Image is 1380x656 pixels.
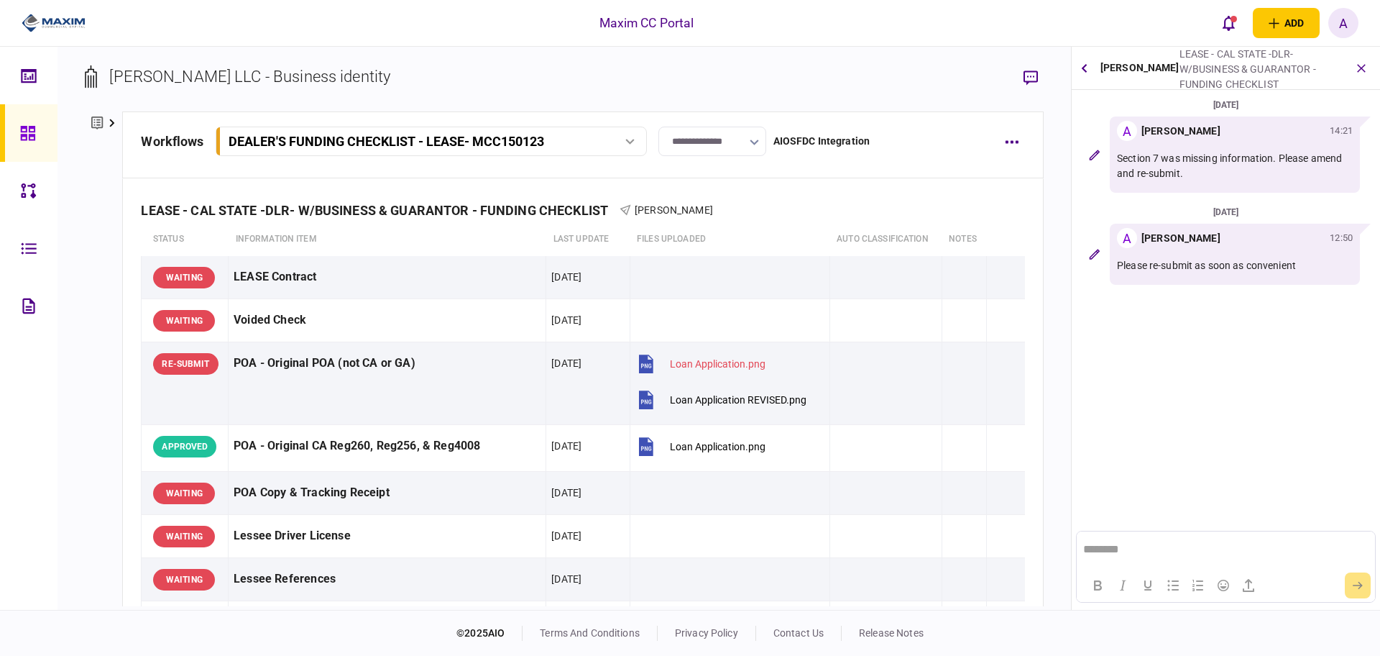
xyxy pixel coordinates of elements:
button: open adding identity options [1253,8,1320,38]
button: Loan Application REVISED.png [635,383,806,416]
div: [PERSON_NAME] [1141,124,1220,139]
div: [DATE] [551,486,581,500]
a: release notes [859,627,924,639]
div: DEALER'S FUNDING CHECKLIST - LEASE - MCC150123 [229,134,544,149]
th: status [142,223,229,256]
button: open notifications list [1214,8,1244,38]
div: [DATE] [551,356,581,370]
a: contact us [773,627,824,639]
button: Loan Application.png [635,347,765,380]
div: WAITING [153,267,215,288]
button: DEALER'S FUNDING CHECKLIST - LEASE- MCC150123 [216,127,647,156]
div: Loan Application REVISED.png [670,394,806,406]
div: [DATE] [551,270,581,284]
div: RE-SUBMIT [153,353,218,375]
div: POA Copy & Tracking Receipt [234,477,540,509]
div: [DATE] [551,572,581,586]
div: Lessee References [234,563,540,596]
div: [PERSON_NAME] [1100,47,1179,89]
button: Italic [1110,575,1135,596]
button: A [1328,8,1358,38]
div: [DATE] [1077,97,1374,113]
div: Loan Application.png [670,358,765,370]
div: LEASE - CAL STATE -DLR- W/BUSINESS & GUARANTOR - FUNDING CHECKLIST [1179,47,1340,92]
div: WAITING [153,310,215,332]
a: privacy policy [675,627,738,639]
div: WAITING [153,569,215,591]
span: [PERSON_NAME] [635,204,713,216]
button: Bold [1085,575,1110,596]
p: Please re-submit as soon as convenient [1117,258,1353,273]
div: Voided Check [234,304,540,337]
div: 14:21 [1330,124,1353,138]
div: WAITING [153,526,215,547]
div: LEASE Contract [234,261,540,293]
div: [PERSON_NAME] [1141,231,1220,246]
th: auto classification [829,223,942,256]
th: Information item [229,223,546,256]
div: A [1117,121,1137,141]
div: POA - Original CA Reg260, Reg256, & Reg4008 [234,430,540,463]
div: [DATE] [551,529,581,543]
div: [DATE] [1077,204,1374,220]
a: terms and conditions [540,627,640,639]
div: Loan Application.png [670,441,765,452]
div: AIOSFDC Integration [773,134,870,149]
div: A [1117,228,1137,248]
div: POA - Original POA (not CA or GA) [234,347,540,380]
img: client company logo [22,12,86,34]
div: 12:50 [1330,231,1353,245]
button: Emojis [1211,575,1236,596]
div: [DATE] [551,439,581,453]
div: [PERSON_NAME] LLC - Business identity [109,65,390,88]
th: Files uploaded [630,223,829,256]
p: Section 7 was missing information. Please amend and re-submit. [1117,151,1353,181]
button: Loan Application.png [635,430,765,463]
th: notes [942,223,986,256]
div: Lessee Driver License [234,520,540,552]
button: Bullet list [1161,575,1185,596]
iframe: Rich Text Area [1077,532,1374,568]
div: APPROVED [153,436,216,457]
button: Numbered list [1186,575,1210,596]
th: last update [546,223,630,256]
div: WAITING [153,483,215,504]
div: [DATE] [551,313,581,327]
div: workflows [141,132,203,151]
button: Underline [1136,575,1160,596]
div: LEASE - CAL STATE -DLR- W/BUSINESS & GUARANTOR - FUNDING CHECKLIST [141,203,620,218]
div: Maxim CC Portal [599,14,694,32]
div: © 2025 AIO [456,626,523,641]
